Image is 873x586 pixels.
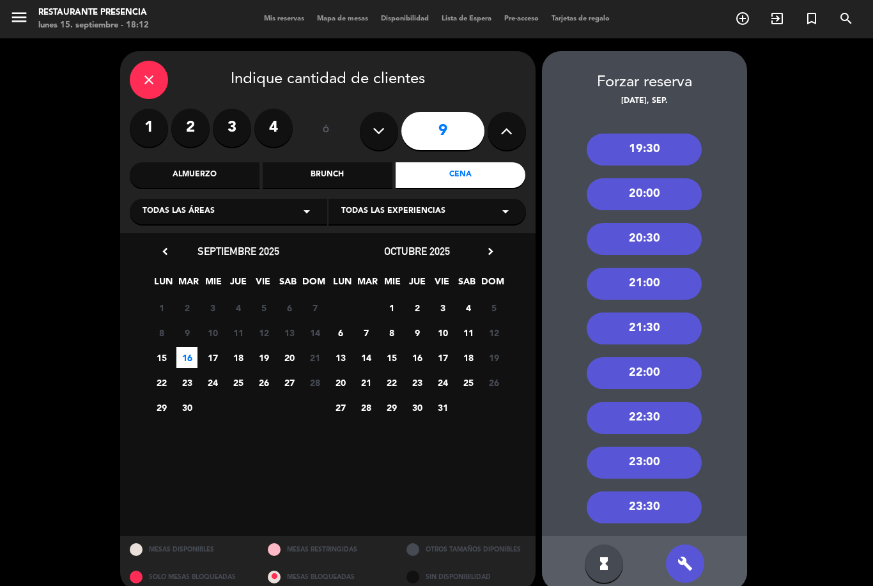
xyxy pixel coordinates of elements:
[435,15,498,22] span: Lista de Espera
[384,245,450,258] span: octubre 2025
[176,397,197,418] span: 30
[587,447,702,479] div: 23:00
[178,274,199,295] span: MAR
[432,347,453,368] span: 17
[176,322,197,343] span: 9
[355,397,376,418] span: 28
[458,347,479,368] span: 18
[254,109,293,147] label: 4
[202,347,223,368] span: 17
[304,297,325,318] span: 7
[458,297,479,318] span: 4
[406,347,428,368] span: 16
[279,322,300,343] span: 13
[202,297,223,318] span: 3
[176,347,197,368] span: 16
[545,15,616,22] span: Tarjetas de regalo
[432,372,453,393] span: 24
[458,372,479,393] span: 25
[804,11,819,26] i: turned_in_not
[483,372,504,393] span: 26
[587,357,702,389] div: 22:00
[406,297,428,318] span: 2
[279,372,300,393] span: 27
[143,205,215,218] span: Todas las áreas
[498,204,513,219] i: arrow_drop_down
[151,347,172,368] span: 15
[253,322,274,343] span: 12
[431,274,452,295] span: VIE
[332,274,353,295] span: LUN
[304,322,325,343] span: 14
[120,536,259,564] div: MESAS DISPONIBLES
[253,297,274,318] span: 5
[197,245,279,258] span: septiembre 2025
[357,274,378,295] span: MAR
[725,8,760,29] span: RESERVAR MESA
[253,347,274,368] span: 19
[10,8,29,27] i: menu
[483,297,504,318] span: 5
[228,347,249,368] span: 18
[277,274,298,295] span: SAB
[381,397,402,418] span: 29
[587,491,702,523] div: 23:30
[202,372,223,393] span: 24
[228,322,249,343] span: 11
[382,274,403,295] span: MIE
[330,372,351,393] span: 20
[829,8,863,29] span: BUSCAR
[304,347,325,368] span: 21
[151,372,172,393] span: 22
[176,297,197,318] span: 2
[202,322,223,343] span: 10
[355,372,376,393] span: 21
[587,223,702,255] div: 20:30
[397,536,536,564] div: OTROS TAMAÑOS DIPONIBLES
[130,109,168,147] label: 1
[406,397,428,418] span: 30
[299,204,314,219] i: arrow_drop_down
[228,274,249,295] span: JUE
[484,245,497,258] i: chevron_right
[483,322,504,343] span: 12
[130,61,526,99] div: Indique cantidad de clientes
[587,134,702,166] div: 19:30
[213,109,251,147] label: 3
[141,72,157,88] i: close
[483,347,504,368] span: 19
[587,402,702,434] div: 22:30
[406,322,428,343] span: 9
[228,372,249,393] span: 25
[381,372,402,393] span: 22
[432,322,453,343] span: 10
[263,162,392,188] div: Brunch
[151,322,172,343] span: 8
[203,274,224,295] span: MIE
[381,322,402,343] span: 8
[355,322,376,343] span: 7
[769,11,785,26] i: exit_to_app
[381,347,402,368] span: 15
[542,70,747,95] div: Forzar reserva
[279,347,300,368] span: 20
[38,6,149,19] div: Restaurante Presencia
[596,556,612,571] i: hourglass_full
[735,11,750,26] i: add_circle_outline
[258,536,397,564] div: MESAS RESTRINGIDAS
[330,322,351,343] span: 6
[794,8,829,29] span: Reserva especial
[375,15,435,22] span: Disponibilidad
[432,297,453,318] span: 3
[153,274,174,295] span: LUN
[311,15,375,22] span: Mapa de mesas
[258,15,311,22] span: Mis reservas
[330,347,351,368] span: 13
[130,162,259,188] div: Almuerzo
[355,347,376,368] span: 14
[587,312,702,344] div: 21:30
[381,297,402,318] span: 1
[151,397,172,418] span: 29
[252,274,274,295] span: VIE
[10,8,29,31] button: menu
